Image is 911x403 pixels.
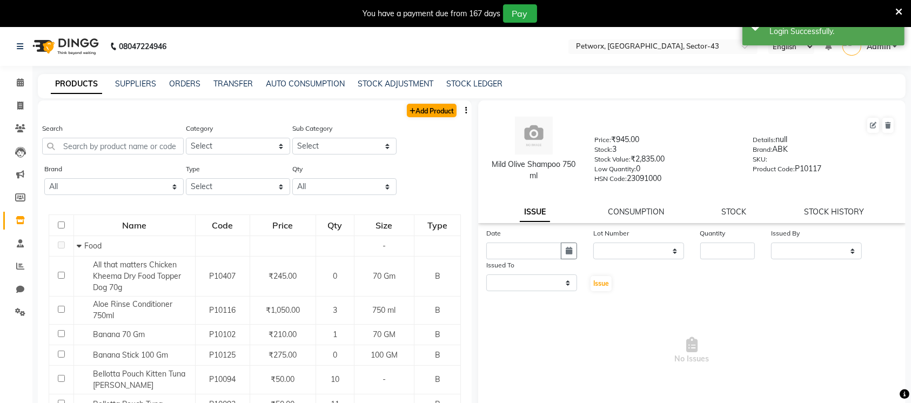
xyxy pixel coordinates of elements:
span: Food [84,241,102,251]
span: Banana Stick 100 Gm [93,350,168,360]
label: Stock: [594,145,612,155]
div: ABK [753,144,895,159]
button: Pay [503,4,537,23]
div: 23091000 [594,173,736,188]
span: Collapse Row [77,241,84,251]
label: Search [42,124,63,133]
div: Code [196,216,249,235]
a: ORDERS [169,79,200,89]
span: 10 [331,374,339,384]
div: Name [75,216,195,235]
span: 750 ml [372,305,396,315]
input: Search by product name or code [42,138,184,155]
label: Lot Number [593,229,629,238]
a: STOCK LEDGER [446,79,503,89]
label: Brand: [753,145,772,155]
a: STOCK HISTORY [804,207,864,217]
b: 08047224946 [119,31,166,62]
span: Admin [867,41,890,52]
span: P10116 [209,305,236,315]
a: SUPPLIERS [115,79,156,89]
div: Size [355,216,414,235]
span: 70 GM [373,330,396,339]
span: B [435,271,440,281]
img: avatar [515,117,553,155]
div: Price [251,216,315,235]
span: 100 GM [371,350,398,360]
span: 0 [333,271,337,281]
span: ₹245.00 [269,271,297,281]
img: logo [28,31,102,62]
a: Add Product [407,104,457,117]
label: Issued By [771,229,800,238]
span: B [435,330,440,339]
div: 0 [594,163,736,178]
div: null [753,134,895,149]
button: Issue [591,276,612,291]
div: P10117 [753,163,895,178]
label: Brand [44,164,62,174]
span: - [383,241,386,251]
span: ₹275.00 [269,350,297,360]
label: Low Quantity: [594,164,636,174]
div: ₹945.00 [594,134,736,149]
span: All that matters Chicken Kheema Dry Food Topper Dog 70g [93,260,181,292]
label: Type [186,164,200,174]
span: ₹50.00 [271,374,295,384]
label: Issued To [486,260,514,270]
div: ₹2,835.00 [594,153,736,169]
span: Bellotta Pouch Kitten Tuna [PERSON_NAME] [93,369,185,390]
div: You have a payment due from 167 days [363,8,501,19]
div: Type [415,216,460,235]
span: Aloe Rinse Conditioner 750ml [93,299,172,320]
span: P10102 [209,330,236,339]
label: Price: [594,135,611,145]
span: B [435,350,440,360]
span: 1 [333,330,337,339]
label: Details: [753,135,775,145]
a: CONSUMPTION [608,207,664,217]
span: ₹210.00 [269,330,297,339]
div: Mild Olive Shampoo 750 ml [489,159,578,182]
img: Admin [842,37,861,56]
a: AUTO CONSUMPTION [266,79,345,89]
label: SKU: [753,155,767,164]
span: Banana 70 Gm [93,330,145,339]
span: 70 Gm [373,271,396,281]
a: PRODUCTS [51,75,102,94]
a: STOCK ADJUSTMENT [358,79,433,89]
span: 0 [333,350,337,360]
div: Qty [317,216,353,235]
label: HSN Code: [594,174,627,184]
a: TRANSFER [213,79,253,89]
label: Quantity [700,229,726,238]
span: ₹1,050.00 [266,305,300,315]
label: Sub Category [292,124,332,133]
span: Issue [593,279,609,287]
label: Date [486,229,501,238]
label: Qty [292,164,303,174]
label: Stock Value: [594,155,631,164]
label: Category [186,124,213,133]
div: 3 [594,144,736,159]
span: P10407 [209,271,236,281]
span: P10125 [209,350,236,360]
span: 3 [333,305,337,315]
a: ISSUE [520,203,550,222]
span: B [435,305,440,315]
div: Login Successfully. [769,26,896,37]
a: STOCK [721,207,746,217]
span: - [383,374,386,384]
label: Product Code: [753,164,795,174]
span: B [435,374,440,384]
span: P10094 [209,374,236,384]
